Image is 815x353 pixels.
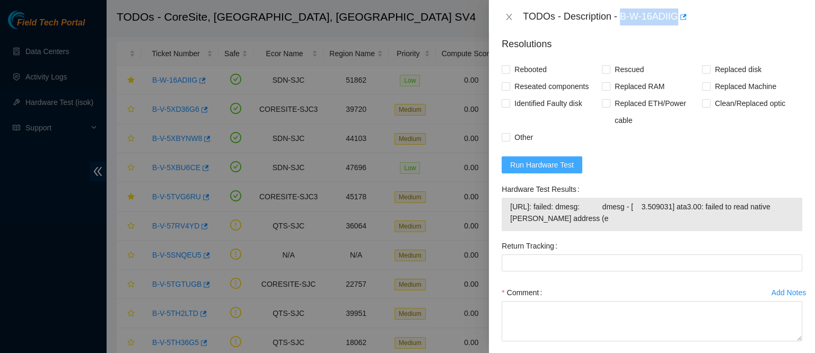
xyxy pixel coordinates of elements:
span: Rebooted [510,61,551,78]
span: Reseated components [510,78,593,95]
span: Run Hardware Test [510,159,574,171]
span: Clean/Replaced optic [711,95,790,112]
span: Replaced RAM [610,78,669,95]
span: Other [510,129,537,146]
span: Identified Faulty disk [510,95,586,112]
span: Replaced disk [711,61,766,78]
span: Replaced Machine [711,78,781,95]
label: Return Tracking [502,237,562,254]
span: Replaced ETH/Power cable [610,95,702,129]
button: Close [502,12,516,22]
p: Resolutions [502,29,802,51]
span: Rescued [610,61,648,78]
label: Comment [502,284,546,301]
input: Return Tracking [502,254,802,271]
span: [URL]: failed: dmesg: dmesg - [ 3.509031] ata3.00: failed to read native [PERSON_NAME] address (e [510,201,794,224]
span: close [505,13,513,21]
label: Hardware Test Results [502,181,583,198]
div: TODOs - Description - B-W-16ADIIG [523,8,802,25]
button: Run Hardware Test [502,156,582,173]
textarea: Comment [502,301,802,341]
div: Add Notes [772,289,806,296]
button: Add Notes [771,284,807,301]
